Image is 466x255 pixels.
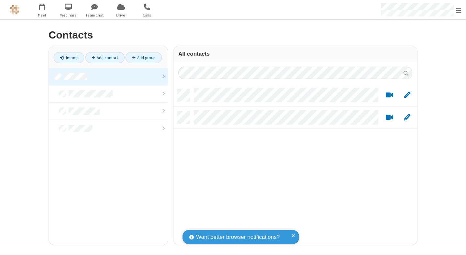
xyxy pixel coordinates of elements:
[30,12,54,18] span: Meet
[178,51,412,57] h3: All contacts
[383,114,396,122] button: Start a video meeting
[126,52,162,63] a: Add group
[85,52,125,63] a: Add contact
[383,91,396,99] button: Start a video meeting
[49,29,417,41] h2: Contacts
[83,12,107,18] span: Team Chat
[401,91,413,99] button: Edit
[196,233,280,241] span: Want better browser notifications?
[173,84,417,245] div: grid
[109,12,133,18] span: Drive
[54,52,84,63] a: Import
[401,114,413,122] button: Edit
[135,12,159,18] span: Calls
[10,5,19,15] img: QA Selenium DO NOT DELETE OR CHANGE
[56,12,81,18] span: Webinars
